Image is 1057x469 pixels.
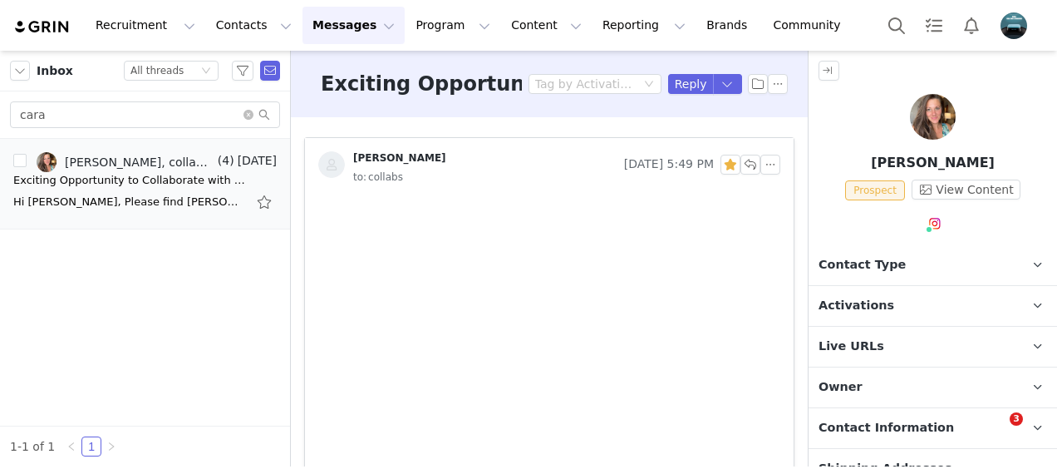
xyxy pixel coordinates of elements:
[130,62,184,80] div: All threads
[13,172,246,189] div: Exciting Opportunity to Collaborate with Slendertone
[305,138,794,200] div: [PERSON_NAME] [DATE] 5:49 PMto:collabs
[535,76,633,92] div: Tag by Activation
[37,152,214,172] a: [PERSON_NAME], collabs, collabs, [PERSON_NAME]
[82,437,101,456] a: 1
[318,151,345,178] img: placeholder-contacts.jpeg
[819,378,863,397] span: Owner
[10,101,280,128] input: Search mail
[206,7,302,44] button: Contacts
[318,151,446,178] a: [PERSON_NAME]
[819,256,906,274] span: Contact Type
[644,79,654,91] i: icon: down
[201,66,211,77] i: icon: down
[878,7,915,44] button: Search
[624,155,714,175] span: [DATE] 5:49 PM
[809,153,1057,173] p: [PERSON_NAME]
[696,7,762,44] a: Brands
[37,152,57,172] img: f704b45f-da07-4b8a-a4cd-3508a94c41ff--s.jpg
[819,297,894,315] span: Activations
[928,217,941,230] img: instagram.svg
[214,152,234,170] span: (4)
[61,437,81,457] li: Previous Page
[668,74,714,94] button: Reply
[953,7,990,44] button: Notifications
[912,180,1020,200] button: View Content
[65,156,214,169] div: [PERSON_NAME], collabs, collabs, [PERSON_NAME]
[321,69,922,99] h3: Exciting Opportunity to Collaborate with Slendertone
[916,7,952,44] a: Tasks
[592,7,696,44] button: Reporting
[353,151,446,165] div: [PERSON_NAME]
[302,7,405,44] button: Messages
[501,7,592,44] button: Content
[101,437,121,457] li: Next Page
[819,419,954,437] span: Contact Information
[260,61,280,81] span: Send Email
[764,7,858,44] a: Community
[81,437,101,457] li: 1
[66,442,76,452] i: icon: left
[406,7,500,44] button: Program
[1000,12,1027,39] img: 61dbe848-ba83-4eff-9535-8cdca3cf6bd2.png
[243,110,253,120] i: icon: close-circle
[991,12,1044,39] button: Profile
[910,94,956,140] img: Sharon Johnson
[845,180,905,200] span: Prospect
[1010,412,1023,426] span: 3
[10,437,55,457] li: 1-1 of 1
[106,442,116,452] i: icon: right
[258,109,270,121] i: icon: search
[976,412,1015,452] iframe: Intercom live chat
[37,62,73,80] span: Inbox
[13,19,71,35] img: grin logo
[819,338,884,356] span: Live URLs
[13,194,246,210] div: Hi Soumya, Please find Sharon's rates - before factoring in any usage or exclusivity - below and ...
[86,7,205,44] button: Recruitment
